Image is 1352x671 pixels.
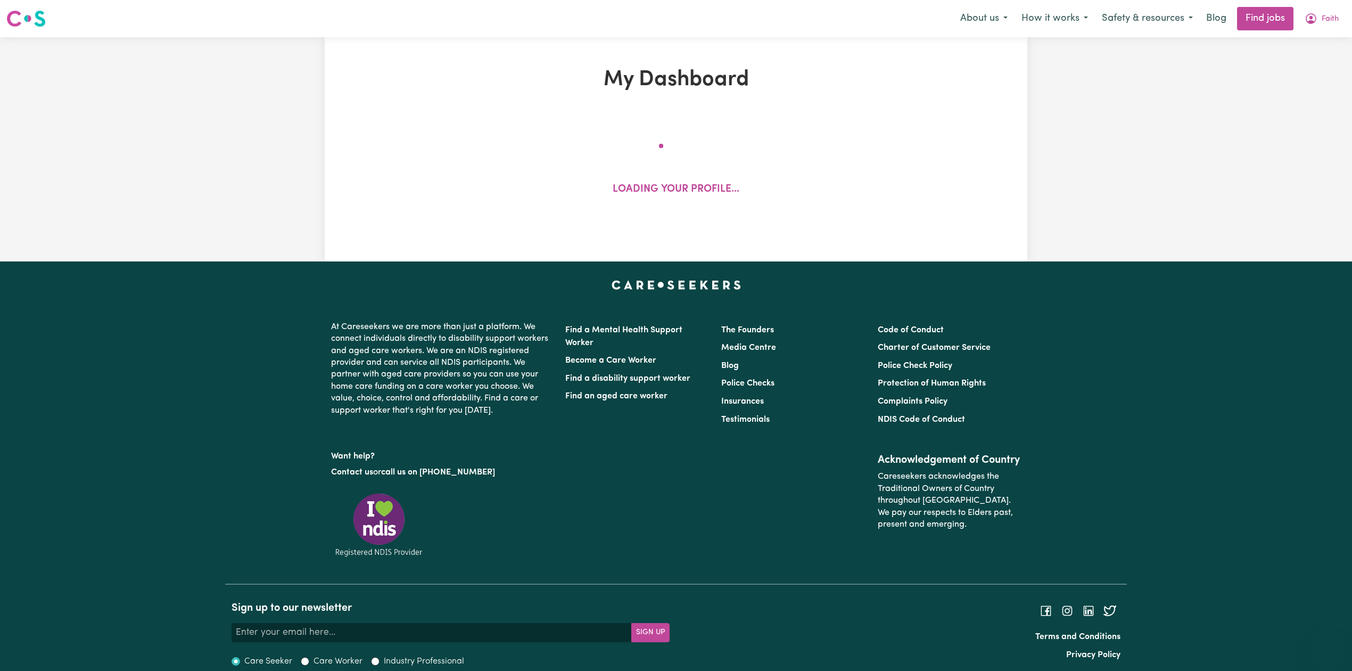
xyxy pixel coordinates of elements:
p: At Careseekers we are more than just a platform. We connect individuals directly to disability su... [331,317,553,421]
button: Safety & resources [1095,7,1200,30]
a: Careseekers logo [6,6,46,31]
button: My Account [1298,7,1346,30]
a: Careseekers home page [612,281,741,289]
a: Charter of Customer Service [878,343,991,352]
a: Terms and Conditions [1035,633,1120,641]
a: Find jobs [1237,7,1293,30]
a: Follow Careseekers on Instagram [1061,607,1074,615]
a: Testimonials [721,415,770,424]
label: Care Worker [314,655,362,668]
h2: Acknowledgement of Country [878,454,1021,467]
a: Privacy Policy [1066,651,1120,659]
img: Registered NDIS provider [331,492,427,558]
iframe: Button to launch messaging window [1309,628,1343,662]
a: Follow Careseekers on LinkedIn [1082,607,1095,615]
a: NDIS Code of Conduct [878,415,965,424]
a: Protection of Human Rights [878,379,986,388]
label: Care Seeker [244,655,292,668]
a: The Founders [721,326,774,334]
a: Insurances [721,397,764,406]
p: Careseekers acknowledges the Traditional Owners of Country throughout [GEOGRAPHIC_DATA]. We pay o... [878,467,1021,535]
a: Find an aged care worker [565,392,667,400]
span: Faith [1322,13,1339,25]
a: Find a Mental Health Support Worker [565,326,682,347]
button: Subscribe [631,623,670,642]
a: Follow Careseekers on Twitter [1103,607,1116,615]
img: Careseekers logo [6,9,46,28]
a: Complaints Policy [878,397,947,406]
a: Become a Care Worker [565,356,656,365]
input: Enter your email here... [232,623,632,642]
button: How it works [1015,7,1095,30]
button: About us [953,7,1015,30]
a: Blog [721,362,739,370]
a: call us on [PHONE_NUMBER] [381,468,495,477]
h2: Sign up to our newsletter [232,602,670,615]
a: Follow Careseekers on Facebook [1040,607,1052,615]
a: Contact us [331,468,373,477]
a: Media Centre [721,343,776,352]
label: Industry Professional [384,655,464,668]
p: Loading your profile... [613,182,739,198]
a: Code of Conduct [878,326,944,334]
a: Blog [1200,7,1233,30]
a: Find a disability support worker [565,374,690,383]
p: or [331,462,553,482]
a: Police Checks [721,379,774,388]
p: Want help? [331,446,553,462]
a: Police Check Policy [878,362,952,370]
h1: My Dashboard [448,67,904,93]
